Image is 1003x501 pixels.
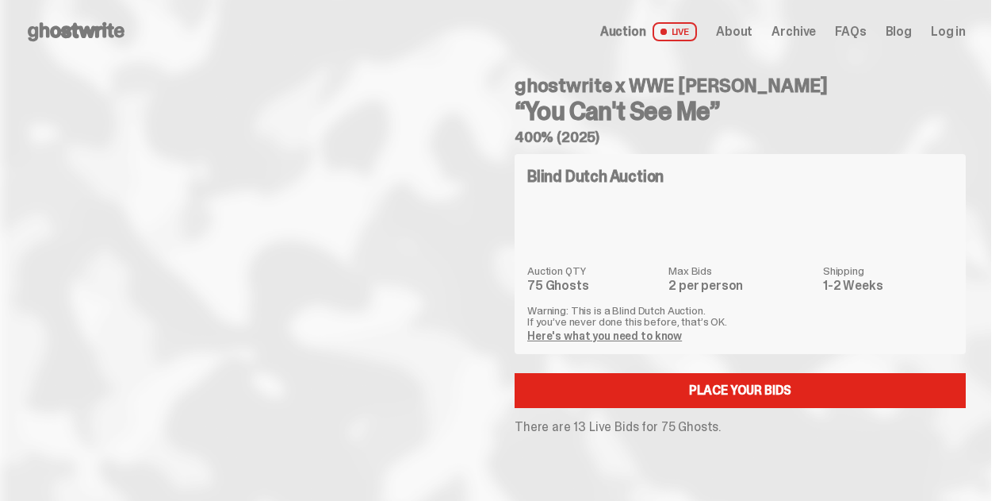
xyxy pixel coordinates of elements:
a: FAQs [835,25,866,38]
dd: 2 per person [668,279,814,292]
h4: ghostwrite x WWE [PERSON_NAME] [515,76,966,95]
dt: Max Bids [668,265,814,276]
a: Archive [771,25,816,38]
dt: Auction QTY [527,265,659,276]
a: About [716,25,752,38]
dd: 75 Ghosts [527,279,659,292]
span: Auction [600,25,646,38]
span: LIVE [653,22,698,41]
h4: Blind Dutch Auction [527,168,664,184]
p: Warning: This is a Blind Dutch Auction. If you’ve never done this before, that’s OK. [527,305,953,327]
a: Auction LIVE [600,22,697,41]
a: Blog [886,25,912,38]
p: There are 13 Live Bids for 75 Ghosts. [515,421,966,434]
a: Here's what you need to know [527,329,682,343]
dd: 1-2 Weeks [823,279,953,292]
a: Log in [931,25,966,38]
dt: Shipping [823,265,953,276]
h5: 400% (2025) [515,130,966,145]
h3: “You Can't See Me” [515,98,966,124]
a: Place your Bids [515,373,966,408]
